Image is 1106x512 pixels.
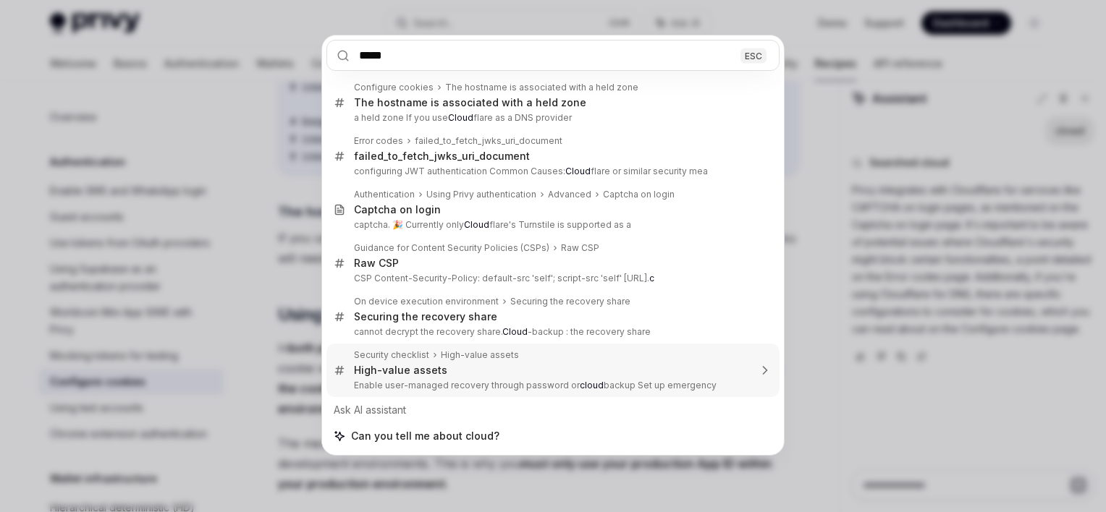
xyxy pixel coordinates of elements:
[354,242,549,254] div: Guidance for Content Security Policies (CSPs)
[354,273,749,284] p: CSP Content-Security-Policy: default-src 'self'; script-src 'self' [URL].
[354,135,403,147] div: Error codes
[580,380,604,391] b: cloud
[448,112,473,123] b: Cloud
[426,189,536,200] div: Using Privy authentication
[354,203,441,216] div: Captcha on login
[502,326,528,337] b: Cloud
[326,397,780,423] div: Ask AI assistant
[354,112,749,124] p: a held zone If you use flare as a DNS provider
[548,189,591,200] div: Advanced
[740,48,767,63] div: ESC
[603,189,675,200] div: Captcha on login
[354,166,749,177] p: configuring JWT authentication Common Causes: flare or similar security mea
[464,219,489,230] b: Cloud
[510,296,630,307] div: Securing the recovery share
[354,364,447,377] div: High-value assets
[565,166,591,176] b: Cloud
[354,349,429,361] div: Security checklist
[415,135,562,147] div: failed_to_fetch_jwks_uri_document
[351,429,499,443] span: Can you tell me about cloud?
[354,310,497,323] div: Securing the recovery share
[354,219,749,231] p: captcha. 🎉 Currently only flare's Turnstile is supported as a
[354,257,399,270] div: Raw CSP
[441,349,519,361] div: High-value assets
[445,82,638,93] div: The hostname is associated with a held zone
[354,380,749,391] p: Enable user-managed recovery through password or backup Set up emergency
[354,326,749,338] p: cannot decrypt the recovery share. -backup : the recovery share
[354,82,434,93] div: Configure cookies
[354,296,499,307] div: On device execution environment
[649,273,654,283] b: c
[354,189,415,200] div: Authentication
[561,242,599,254] div: Raw CSP
[354,150,530,163] div: failed_to_fetch_jwks_uri_document
[354,96,586,109] div: The hostname is associated with a held zone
